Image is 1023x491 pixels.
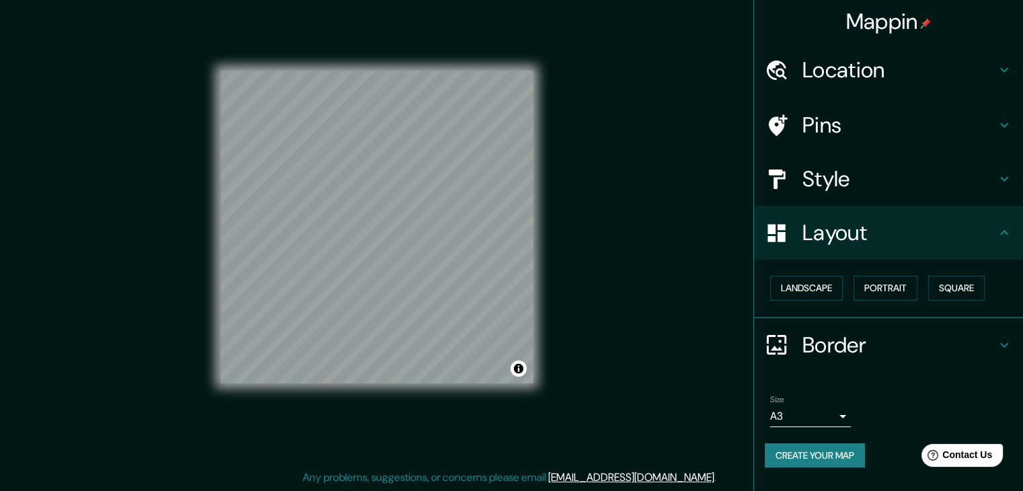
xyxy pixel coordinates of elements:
div: . [718,469,721,486]
h4: Border [802,332,996,358]
button: Square [928,276,985,301]
div: Pins [754,98,1023,152]
button: Landscape [770,276,843,301]
iframe: Help widget launcher [903,439,1008,476]
h4: Style [802,165,996,192]
h4: Layout [802,219,996,246]
div: Location [754,43,1023,97]
img: pin-icon.png [920,18,931,29]
canvas: Map [221,71,533,383]
button: Portrait [854,276,917,301]
div: A3 [770,406,851,427]
button: Toggle attribution [510,361,527,377]
h4: Mappin [846,8,932,35]
a: [EMAIL_ADDRESS][DOMAIN_NAME] [548,470,714,484]
button: Create your map [765,443,865,468]
div: Layout [754,206,1023,260]
div: Style [754,152,1023,206]
div: . [716,469,718,486]
p: Any problems, suggestions, or concerns please email . [303,469,716,486]
h4: Pins [802,112,996,139]
div: Border [754,318,1023,372]
h4: Location [802,56,996,83]
label: Size [770,393,784,405]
